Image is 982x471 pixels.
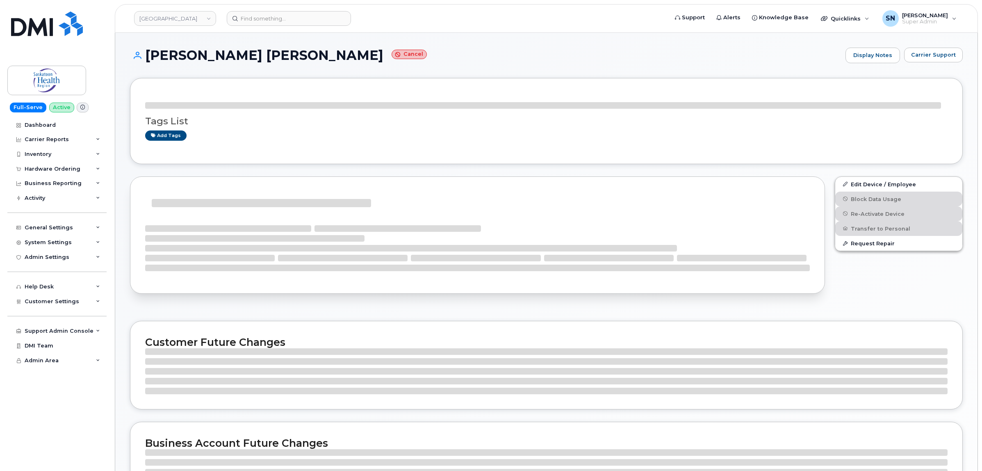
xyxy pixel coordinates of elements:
[392,50,427,59] small: Cancel
[145,437,948,449] h2: Business Account Future Changes
[130,48,841,62] h1: [PERSON_NAME] [PERSON_NAME]
[835,206,962,221] button: Re-Activate Device
[835,177,962,192] a: Edit Device / Employee
[835,236,962,251] button: Request Repair
[145,336,948,348] h2: Customer Future Changes
[904,48,963,62] button: Carrier Support
[835,192,962,206] button: Block Data Usage
[911,51,956,59] span: Carrier Support
[145,116,948,126] h3: Tags List
[851,210,905,217] span: Re-Activate Device
[145,130,187,141] a: Add tags
[835,221,962,236] button: Transfer to Personal
[845,48,900,63] a: Display Notes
